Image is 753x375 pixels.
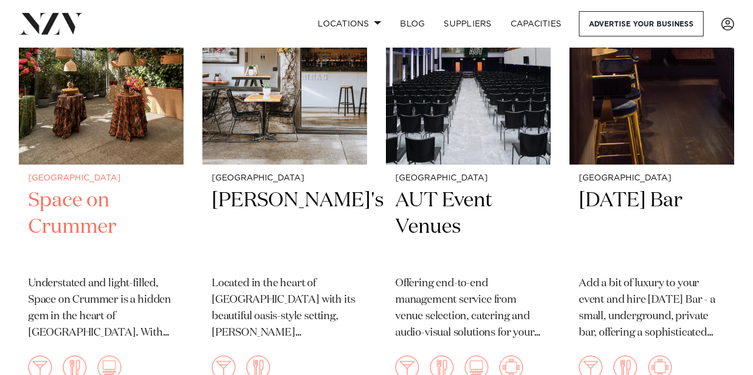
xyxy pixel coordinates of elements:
h2: Space on Crummer [28,187,174,267]
a: BLOG [391,11,434,36]
small: [GEOGRAPHIC_DATA] [28,174,174,183]
small: [GEOGRAPHIC_DATA] [395,174,541,183]
img: nzv-logo.png [19,13,83,34]
a: SUPPLIERS [434,11,501,36]
h2: [PERSON_NAME]'s [212,187,358,267]
p: Add a bit of luxury to your event and hire [DATE] Bar - a small, underground, private bar, offeri... [579,276,725,341]
p: Offering end-to-end management service from venue selection, catering and audio-visual solutions ... [395,276,541,341]
small: [GEOGRAPHIC_DATA] [579,174,725,183]
h2: AUT Event Venues [395,187,541,267]
h2: [DATE] Bar [579,187,725,267]
a: Capacities [501,11,571,36]
p: Understated and light-filled, Space on Crummer is a hidden gem in the heart of [GEOGRAPHIC_DATA].... [28,276,174,341]
a: Locations [308,11,391,36]
small: [GEOGRAPHIC_DATA] [212,174,358,183]
p: Located in the heart of [GEOGRAPHIC_DATA] with its beautiful oasis-style setting, [PERSON_NAME][G... [212,276,358,341]
a: Advertise your business [579,11,704,36]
